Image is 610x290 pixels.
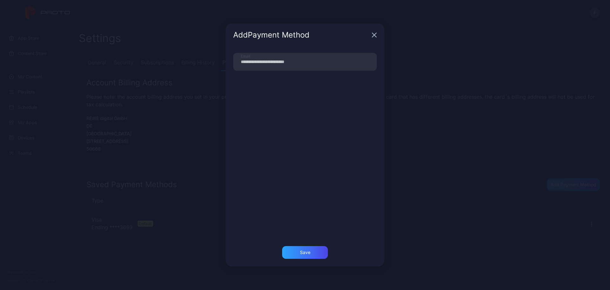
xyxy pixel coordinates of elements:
[232,76,378,171] iframe: Secure payment input frame
[233,53,377,71] input: Email
[300,250,310,255] div: Save
[282,246,328,259] button: Save
[232,170,378,239] iframe: Secure address input frame
[233,31,369,39] div: Add Payment Method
